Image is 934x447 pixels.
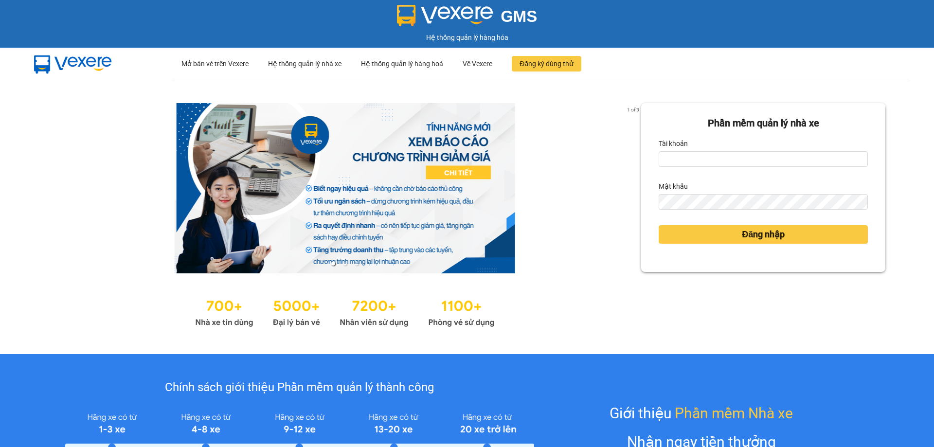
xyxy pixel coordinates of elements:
[397,15,538,22] a: GMS
[501,7,537,25] span: GMS
[268,48,341,79] div: Hệ thống quản lý nhà xe
[659,225,868,244] button: Đăng nhập
[520,58,574,69] span: Đăng ký dùng thử
[361,48,443,79] div: Hệ thống quản lý hàng hoá
[343,262,347,266] li: slide item 2
[675,402,793,425] span: Phần mềm Nhà xe
[659,116,868,131] div: Phần mềm quản lý nhà xe
[195,293,495,330] img: Statistics.png
[659,136,688,151] label: Tài khoản
[659,179,688,194] label: Mật khẩu
[49,103,62,273] button: previous slide / item
[181,48,249,79] div: Mở bán vé trên Vexere
[463,48,492,79] div: Về Vexere
[624,103,641,116] p: 1 of 3
[659,151,868,167] input: Tài khoản
[65,378,534,397] div: Chính sách giới thiệu Phần mềm quản lý thành công
[331,262,335,266] li: slide item 1
[2,32,932,43] div: Hệ thống quản lý hàng hóa
[512,56,581,72] button: Đăng ký dùng thử
[628,103,641,273] button: next slide / item
[742,228,785,241] span: Đăng nhập
[610,402,793,425] div: Giới thiệu
[355,262,359,266] li: slide item 3
[397,5,493,26] img: logo 2
[659,194,868,210] input: Mật khẩu
[24,48,122,80] img: mbUUG5Q.png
